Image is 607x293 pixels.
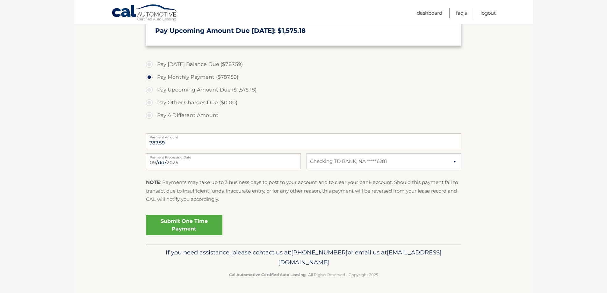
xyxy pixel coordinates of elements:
[150,247,457,268] p: If you need assistance, please contact us at: or email us at
[146,96,461,109] label: Pay Other Charges Due ($0.00)
[291,249,348,256] span: [PHONE_NUMBER]
[146,71,461,84] label: Pay Monthly Payment ($787.59)
[112,4,178,23] a: Cal Automotive
[146,58,461,71] label: Pay [DATE] Balance Due ($787.59)
[229,272,306,277] strong: Cal Automotive Certified Auto Leasing
[146,153,300,169] input: Payment Date
[150,271,457,278] p: - All Rights Reserved - Copyright 2025
[146,179,160,185] strong: NOTE
[155,27,452,35] h3: Pay Upcoming Amount Due [DATE]: $1,575.18
[417,8,442,18] a: Dashboard
[146,178,461,203] p: : Payments may take up to 3 business days to post to your account and to clear your bank account....
[146,153,300,158] label: Payment Processing Date
[146,133,461,138] label: Payment Amount
[146,215,222,235] a: Submit One Time Payment
[146,109,461,122] label: Pay A Different Amount
[481,8,496,18] a: Logout
[146,133,461,149] input: Payment Amount
[456,8,467,18] a: FAQ's
[146,84,461,96] label: Pay Upcoming Amount Due ($1,575.18)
